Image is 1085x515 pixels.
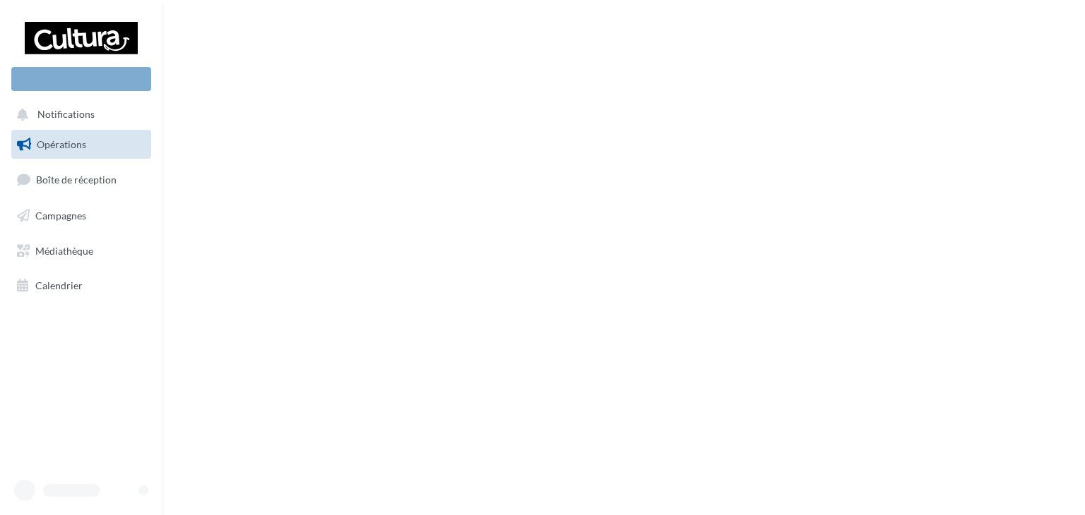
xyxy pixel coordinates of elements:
a: Opérations [8,130,154,159]
span: Calendrier [35,279,83,291]
span: Médiathèque [35,244,93,256]
div: Nouvelle campagne [11,67,151,91]
a: Campagnes [8,201,154,231]
a: Boîte de réception [8,164,154,195]
span: Notifications [37,109,95,121]
span: Boîte de réception [36,174,117,186]
a: Calendrier [8,271,154,301]
span: Campagnes [35,210,86,222]
a: Médiathèque [8,236,154,266]
span: Opérations [37,138,86,150]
